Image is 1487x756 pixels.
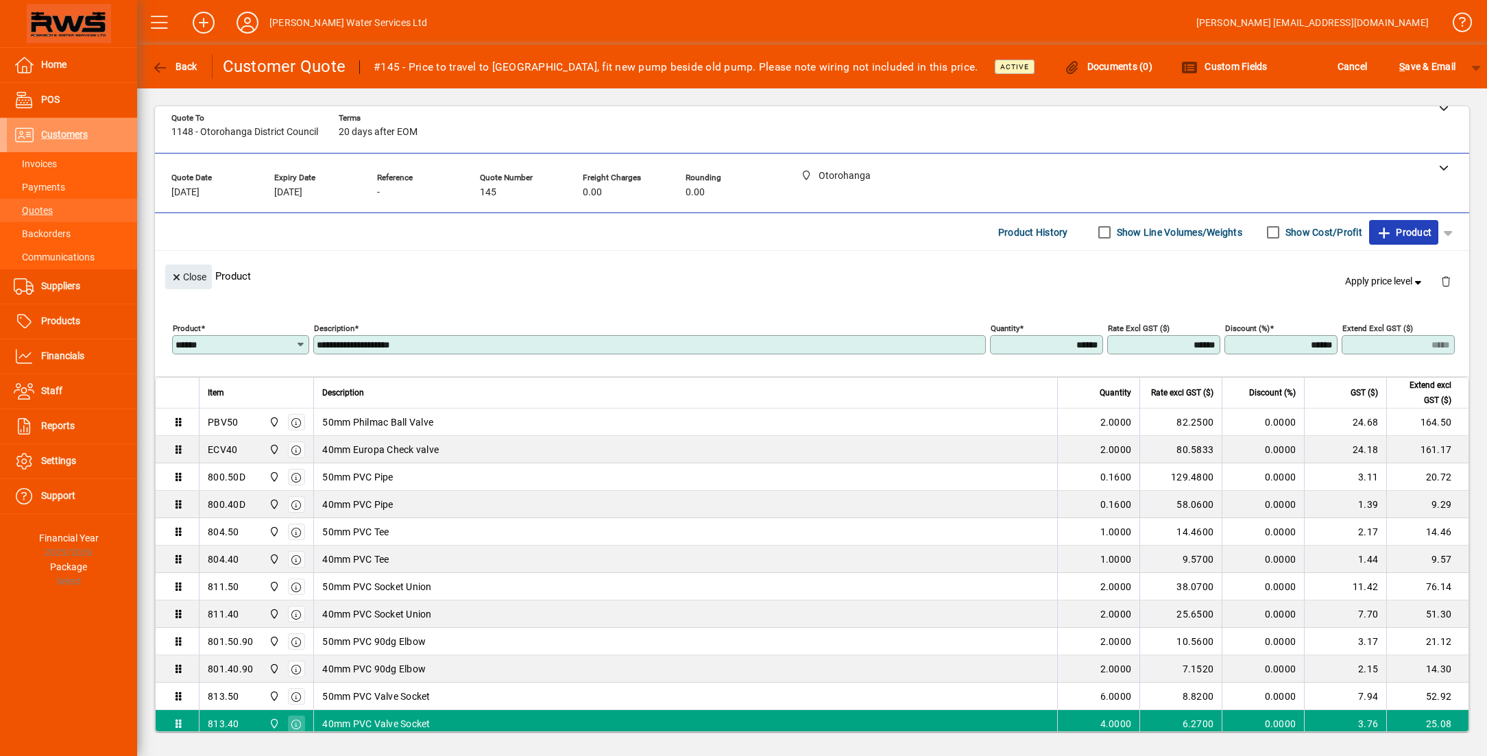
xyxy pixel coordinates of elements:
td: 51.30 [1386,600,1468,628]
span: Back [152,61,197,72]
span: 50mm PVC Valve Socket [322,690,430,703]
td: 0.0000 [1222,683,1304,710]
app-page-header-button: Delete [1429,275,1462,287]
span: Home [41,59,67,70]
td: 52.92 [1386,683,1468,710]
td: 3.76 [1304,710,1386,737]
button: Add [182,10,226,35]
div: 811.50 [208,580,239,594]
span: 50mm Philmac Ball Valve [322,415,433,429]
td: 11.42 [1304,573,1386,600]
span: Otorohanga [265,415,281,430]
span: Backorders [14,228,71,239]
td: 0.0000 [1222,655,1304,683]
button: Apply price level [1340,269,1430,294]
span: ave & Email [1399,56,1455,77]
td: 0.0000 [1222,628,1304,655]
span: POS [41,94,60,105]
div: 813.50 [208,690,239,703]
td: 3.17 [1304,628,1386,655]
span: 0.1600 [1100,498,1132,511]
span: Customers [41,129,88,140]
a: POS [7,83,137,117]
button: Product History [993,220,1074,245]
td: 0.0000 [1222,518,1304,546]
app-page-header-button: Back [137,54,213,79]
span: Otorohanga [265,579,281,594]
span: Communications [14,252,95,263]
td: 0.0000 [1222,463,1304,491]
div: 801.50.90 [208,635,253,648]
span: 2.0000 [1100,415,1132,429]
span: Financial Year [39,533,99,544]
td: 2.17 [1304,518,1386,546]
span: 40mm PVC Socket Union [322,607,431,621]
td: 21.12 [1386,628,1468,655]
td: 1.44 [1304,546,1386,573]
a: Knowledge Base [1442,3,1470,47]
div: [PERSON_NAME] [EMAIL_ADDRESS][DOMAIN_NAME] [1196,12,1429,34]
a: Invoices [7,152,137,175]
span: 2.0000 [1100,580,1132,594]
div: 58.0600 [1148,498,1213,511]
div: 38.0700 [1148,580,1213,594]
div: 804.50 [208,525,239,539]
span: 2.0000 [1100,607,1132,621]
td: 0.0000 [1222,436,1304,463]
td: 1.39 [1304,491,1386,518]
button: Profile [226,10,269,35]
span: Discount (%) [1249,385,1296,400]
td: 0.0000 [1222,491,1304,518]
td: 24.68 [1304,409,1386,436]
td: 14.46 [1386,518,1468,546]
button: Back [148,54,201,79]
mat-label: Description [314,324,354,333]
div: ECV40 [208,443,237,456]
span: - [377,187,380,198]
div: 6.2700 [1148,717,1213,731]
span: Item [208,385,224,400]
span: Staff [41,385,62,396]
td: 7.94 [1304,683,1386,710]
span: 20 days after EOM [339,127,418,138]
td: 0.0000 [1222,710,1304,737]
a: Quotes [7,199,137,222]
span: 40mm PVC Pipe [322,498,393,511]
span: S [1399,61,1405,72]
span: 40mm Europa Check valve [322,443,439,456]
div: 813.40 [208,717,239,731]
div: Product [155,251,1469,301]
span: Payments [14,182,65,193]
span: Otorohanga [265,634,281,649]
span: Otorohanga [265,552,281,567]
span: Quantity [1100,385,1131,400]
a: Reports [7,409,137,443]
span: Suppliers [41,280,80,291]
label: Show Cost/Profit [1283,225,1362,239]
a: Payments [7,175,137,199]
span: Rate excl GST ($) [1151,385,1213,400]
span: 145 [480,187,496,198]
div: 10.5600 [1148,635,1213,648]
a: Products [7,304,137,339]
td: 9.57 [1386,546,1468,573]
span: 50mm PVC Tee [322,525,389,539]
mat-label: Quantity [991,324,1019,333]
span: 40mm PVC Tee [322,552,389,566]
td: 24.18 [1304,436,1386,463]
span: 2.0000 [1100,635,1132,648]
td: 76.14 [1386,573,1468,600]
span: 1.0000 [1100,552,1132,566]
div: 25.6500 [1148,607,1213,621]
span: Close [171,266,206,289]
mat-label: Product [173,324,201,333]
div: 7.1520 [1148,662,1213,676]
span: 0.00 [583,187,602,198]
td: 161.17 [1386,436,1468,463]
div: 80.5833 [1148,443,1213,456]
span: Invoices [14,158,57,169]
span: Settings [41,455,76,466]
div: #145 - Price to travel to [GEOGRAPHIC_DATA], fit new pump beside old pump. Please note wiring not... [374,56,978,78]
span: 40mm PVC Valve Socket [322,717,430,731]
button: Custom Fields [1178,54,1271,79]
